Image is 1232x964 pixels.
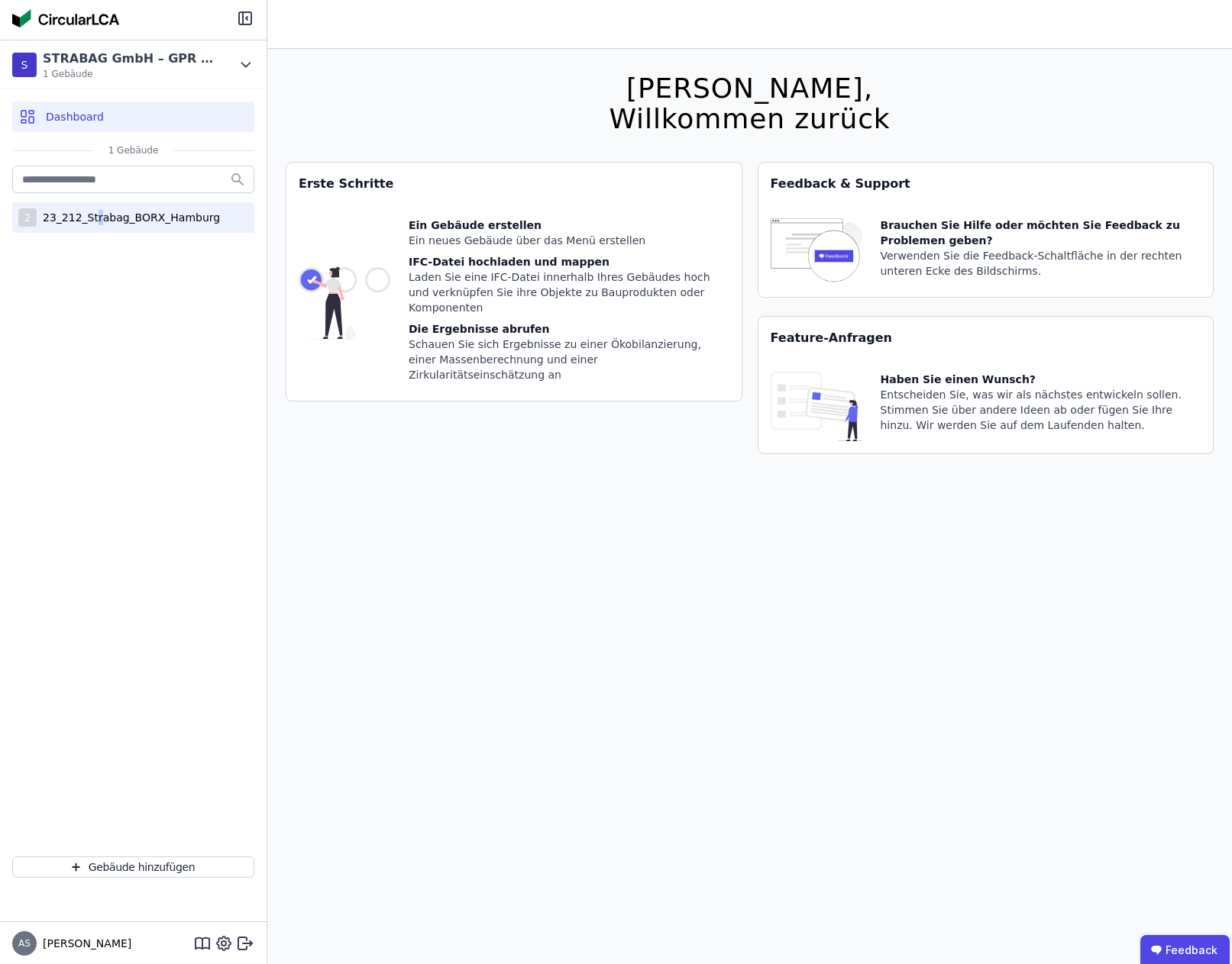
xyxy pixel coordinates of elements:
button: Gebäude hinzufügen [12,856,254,878]
div: Die Ergebnisse abrufen [409,321,729,337]
div: Feature-Anfragen [758,317,1214,359]
span: 1 Gebäude [93,144,174,156]
div: 2 [18,208,37,227]
img: feature_request_tile-UiXE1qGU.svg [771,372,862,441]
div: Laden Sie eine IFC-Datei innerhalb Ihres Gebäudes hoch und verknüpfen Sie ihre Objekte zu Bauprod... [409,269,729,315]
img: feedback-icon-HCTs5lye.svg [771,218,862,285]
span: [PERSON_NAME] [37,936,131,951]
div: [PERSON_NAME], [609,73,890,104]
img: getting_started_tile-DrF_GRSv.svg [299,218,390,389]
div: 23_212_Strabag_BORX_Hamburg [37,210,220,225]
div: Entscheiden Sie, was wir als nächstes entwickeln sollen. Stimmen Sie über andere Ideen ab oder fü... [881,387,1201,433]
div: IFC-Datei hochladen und mappen [409,254,729,269]
div: Willkommen zurück [609,104,890,134]
div: Ein neues Gebäude über das Menü erstellen [409,233,729,248]
span: AS [18,939,31,948]
div: Haben Sie einen Wunsch? [881,372,1201,387]
div: Erste Schritte [286,163,742,205]
span: 1 Gebäude [43,68,218,80]
span: Dashboard [46,109,104,124]
div: S [12,53,37,77]
div: Verwenden Sie die Feedback-Schaltfläche in der rechten unteren Ecke des Bildschirms. [881,248,1201,279]
div: Feedback & Support [758,163,1214,205]
div: Schauen Sie sich Ergebnisse zu einer Ökobilanzierung, einer Massenberechnung und einer Zirkularit... [409,337,729,382]
img: Concular [12,9,119,27]
div: Brauchen Sie Hilfe oder möchten Sie Feedback zu Problemen geben? [881,218,1201,248]
div: Ein Gebäude erstellen [409,218,729,233]
div: STRABAG GmbH – GPR Projekte [43,50,218,68]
